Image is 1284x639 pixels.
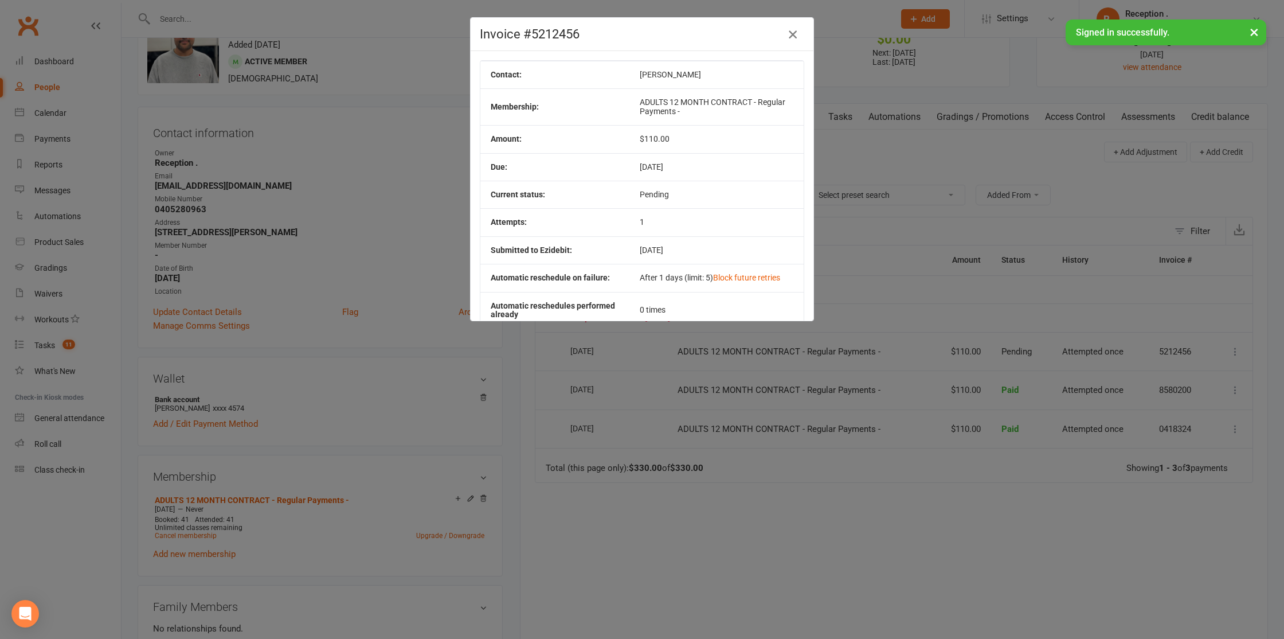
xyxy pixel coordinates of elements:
td: 1 [629,208,804,236]
td: [PERSON_NAME] [629,61,804,88]
td: [DATE] [629,153,804,181]
a: Block future retries [713,273,780,282]
button: × [1244,20,1265,44]
b: Amount: [491,134,522,143]
b: Contact: [491,70,522,79]
div: Open Intercom Messenger [11,600,39,628]
td: ADULTS 12 MONTH CONTRACT - Regular Payments - [629,88,804,125]
td: $110.00 [629,125,804,153]
td: After 1 days (limit: 5) [629,264,804,291]
td: [DATE] [629,236,804,264]
b: Automatic reschedules performed already [491,301,615,319]
td: 0 times [629,292,804,329]
b: Membership: [491,102,539,111]
b: Due: [491,162,507,172]
span: Signed in successfully. [1076,27,1169,38]
b: Attempts: [491,217,527,227]
b: Current status: [491,190,545,199]
td: Pending [629,181,804,208]
b: Submitted to Ezidebit: [491,246,572,255]
b: Automatic reschedule on failure: [491,273,610,282]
